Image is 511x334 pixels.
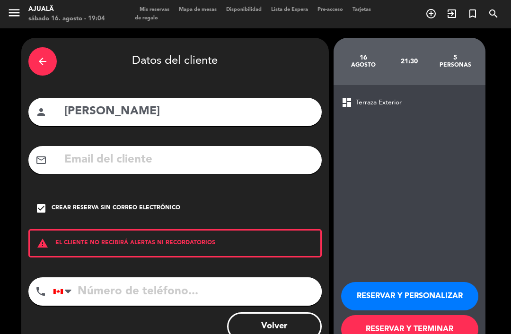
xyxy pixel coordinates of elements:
[53,278,75,305] div: Canada: +1
[35,286,46,297] i: phone
[341,97,352,108] span: dashboard
[387,45,432,78] div: 21:30
[28,45,322,78] div: Datos del cliente
[30,238,55,249] i: warning
[7,6,21,23] button: menu
[52,204,180,213] div: Crear reserva sin correo electrónico
[356,97,402,108] span: Terraza Exterior
[441,6,462,22] span: WALK IN
[28,229,322,257] div: EL CLIENTE NO RECIBIRÁ ALERTAS NI RECORDATORIOS
[488,8,499,19] i: search
[341,61,387,69] div: agosto
[28,5,105,14] div: Ajualä
[341,54,387,61] div: 16
[425,8,437,19] i: add_circle_outline
[7,6,21,20] i: menu
[446,8,458,19] i: exit_to_app
[467,8,478,19] i: turned_in_not
[28,14,105,24] div: sábado 16. agosto - 19:04
[63,150,315,170] input: Email del cliente
[35,106,47,118] i: person
[135,7,174,12] span: Mis reservas
[313,7,348,12] span: Pre-acceso
[421,6,441,22] span: RESERVAR MESA
[432,61,478,69] div: personas
[37,56,48,67] i: arrow_back
[341,282,478,310] button: RESERVAR Y PERSONALIZAR
[266,7,313,12] span: Lista de Espera
[35,154,47,166] i: mail_outline
[483,6,504,22] span: BUSCAR
[462,6,483,22] span: Reserva especial
[53,277,322,306] input: Número de teléfono...
[432,54,478,61] div: 5
[174,7,221,12] span: Mapa de mesas
[221,7,266,12] span: Disponibilidad
[35,203,47,214] i: check_box
[63,102,315,121] input: Nombre del cliente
